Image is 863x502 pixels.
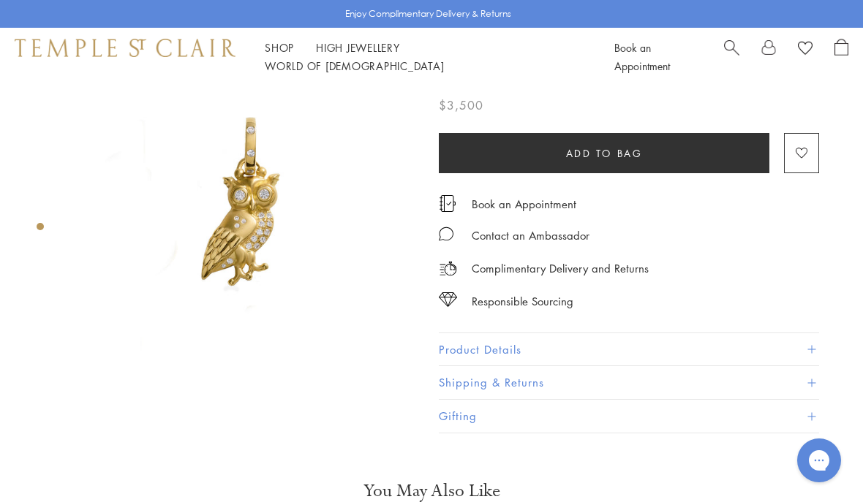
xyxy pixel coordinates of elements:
a: High JewelleryHigh Jewellery [316,40,400,55]
a: Open Shopping Bag [834,39,848,75]
div: Product gallery navigation [37,219,44,242]
nav: Main navigation [265,39,581,75]
button: Product Details [439,333,819,366]
img: 18K Athena Owl Pendant [73,30,417,373]
p: Complimentary Delivery and Returns [472,259,649,278]
span: Add to bag [566,145,643,161]
button: Gifting [439,400,819,433]
img: icon_delivery.svg [439,259,457,278]
p: Enjoy Complimentary Delivery & Returns [345,7,511,21]
div: Responsible Sourcing [472,292,573,311]
a: Search [724,39,739,75]
iframe: Gorgias live chat messenger [790,433,848,487]
div: Contact an Ambassador [472,227,589,245]
a: ShopShop [265,40,294,55]
span: $3,500 [439,96,483,115]
a: Book an Appointment [614,40,670,73]
img: Temple St. Clair [15,39,235,56]
a: World of [DEMOGRAPHIC_DATA]World of [DEMOGRAPHIC_DATA] [265,58,444,73]
button: Add to bag [439,133,769,173]
a: Book an Appointment [472,196,576,212]
button: Shipping & Returns [439,366,819,399]
a: View Wishlist [798,39,813,61]
img: icon_appointment.svg [439,195,456,212]
img: icon_sourcing.svg [439,292,457,307]
img: MessageIcon-01_2.svg [439,227,453,241]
